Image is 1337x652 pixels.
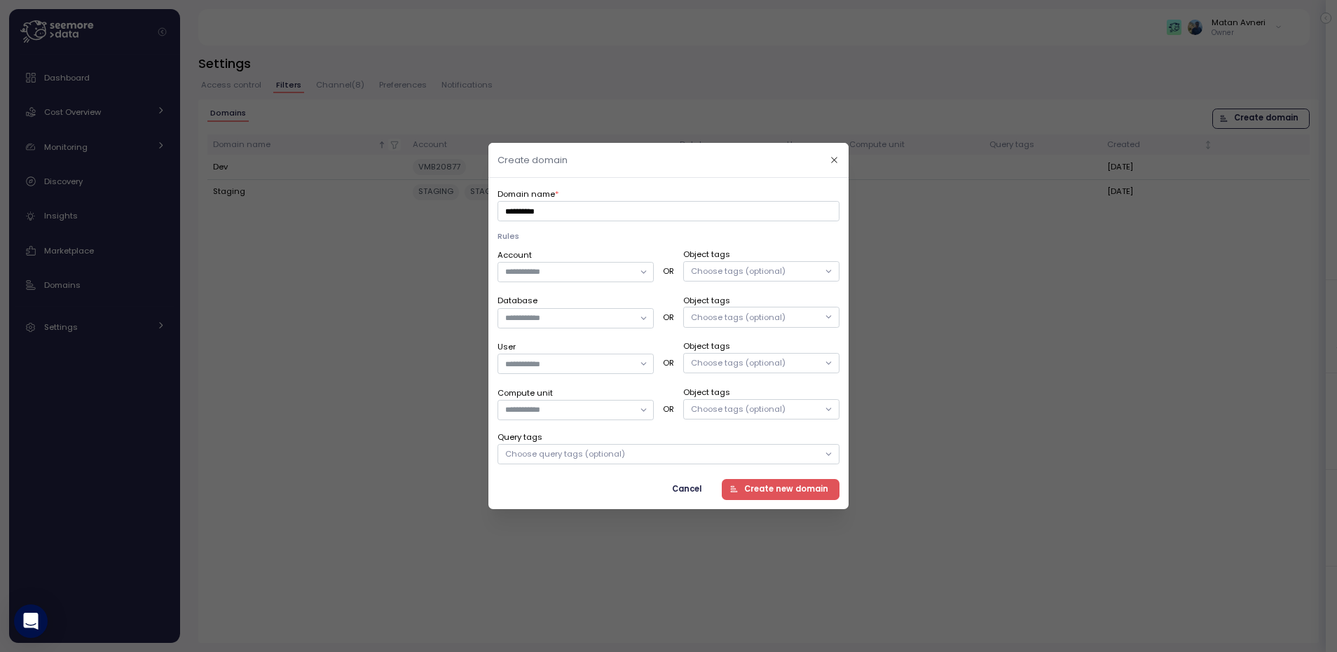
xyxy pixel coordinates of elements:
[498,249,532,262] label: Account
[14,604,48,638] div: Open Intercom Messenger
[498,188,559,201] label: Domain name
[683,341,839,354] label: Object tags
[722,480,839,500] button: Create new domain
[683,295,839,307] label: Object tags
[663,265,674,277] p: OR
[505,449,625,460] div: Choose query tags (optional)
[498,432,839,445] label: Query tags
[691,358,786,369] div: Choose tags (optional)
[498,341,516,354] label: User
[663,312,674,323] p: OR
[661,480,713,500] button: Cancel
[744,480,828,499] span: Create new domain
[663,403,674,415] p: OR
[498,387,553,400] label: Compute unit
[691,312,786,323] div: Choose tags (optional)
[498,230,839,242] p: Rules
[673,480,702,499] span: Cancel
[663,358,674,369] p: OR
[498,155,568,165] h2: Create domain
[683,249,839,261] label: Object tags
[691,265,786,277] div: Choose tags (optional)
[691,403,786,415] div: Choose tags (optional)
[683,387,839,399] label: Object tags
[498,296,537,308] label: Database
